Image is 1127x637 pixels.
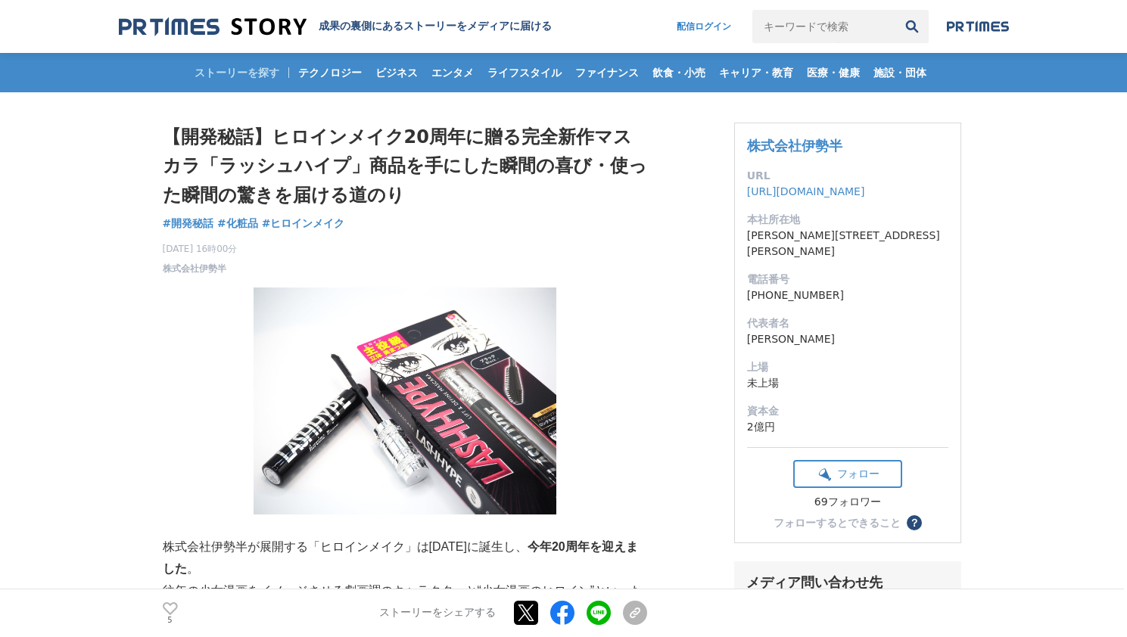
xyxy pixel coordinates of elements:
a: キャリア・教育 [713,53,799,92]
button: ？ [907,515,922,530]
span: 医療・健康 [801,66,866,79]
span: ？ [909,517,920,528]
a: 株式会社伊勢半 [163,262,226,275]
dd: 2億円 [747,419,948,435]
a: #開発秘話 [163,216,214,231]
a: 成果の裏側にあるストーリーをメディアに届ける 成果の裏側にあるストーリーをメディアに届ける [119,17,552,37]
a: 飲食・小売 [646,53,711,92]
span: ライフスタイル [481,66,568,79]
img: thumbnail_8a6a10f0-8312-11f0-aecd-3d8675d63e44.JPG [254,287,556,514]
strong: 今年20周年を迎えました [163,540,638,575]
a: #ヒロインメイク [262,216,345,231]
a: 配信ログイン [662,10,746,43]
dt: URL [747,168,948,184]
dt: 電話番号 [747,272,948,287]
a: テクノロジー [292,53,368,92]
div: 69フォロワー [793,496,902,509]
h2: 成果の裏側にあるストーリーをメディアに届ける [319,20,552,33]
a: ビジネス [369,53,424,92]
div: メディア問い合わせ先 [746,573,949,592]
dt: 代表者名 [747,315,948,331]
div: フォローするとできること [774,517,901,528]
span: #ヒロインメイク [262,216,345,230]
span: 施設・団体 [867,66,932,79]
dd: 未上場 [747,375,948,391]
button: フォロー [793,460,902,488]
span: #開発秘話 [163,216,214,230]
img: prtimes [947,20,1009,33]
dt: 本社所在地 [747,212,948,228]
span: ビジネス [369,66,424,79]
span: テクノロジー [292,66,368,79]
a: エンタメ [425,53,480,92]
span: 飲食・小売 [646,66,711,79]
dd: [PERSON_NAME][STREET_ADDRESS][PERSON_NAME] [747,228,948,259]
dt: 資本金 [747,403,948,419]
span: キャリア・教育 [713,66,799,79]
a: 株式会社伊勢半 [747,138,842,154]
a: 医療・健康 [801,53,866,92]
p: ストーリーをシェアする [379,607,496,620]
input: キーワードで検索 [752,10,895,43]
a: #化粧品 [217,216,258,231]
a: ファイナンス [569,53,645,92]
dd: [PHONE_NUMBER] [747,287,948,303]
a: ライフスタイル [481,53,568,92]
span: [DATE] 16時00分 [163,242,238,256]
a: [URL][DOMAIN_NAME] [747,185,865,197]
span: エンタメ [425,66,480,79]
span: ファイナンス [569,66,645,79]
a: 施設・団体 [867,53,932,92]
button: 検索 [895,10,929,43]
span: #化粧品 [217,216,258,230]
dt: 上場 [747,359,948,375]
dd: [PERSON_NAME] [747,331,948,347]
img: 成果の裏側にあるストーリーをメディアに届ける [119,17,307,37]
h1: 【開発秘話】ヒロインメイク20周年に贈る完全新作マスカラ「ラッシュハイプ」商品を手にした瞬間の喜び・使った瞬間の驚きを届ける道のり [163,123,647,210]
p: 株式会社伊勢半が展開する「ヒロインメイク」は[DATE]に誕生し、 。 [163,536,647,580]
p: 5 [163,617,178,624]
